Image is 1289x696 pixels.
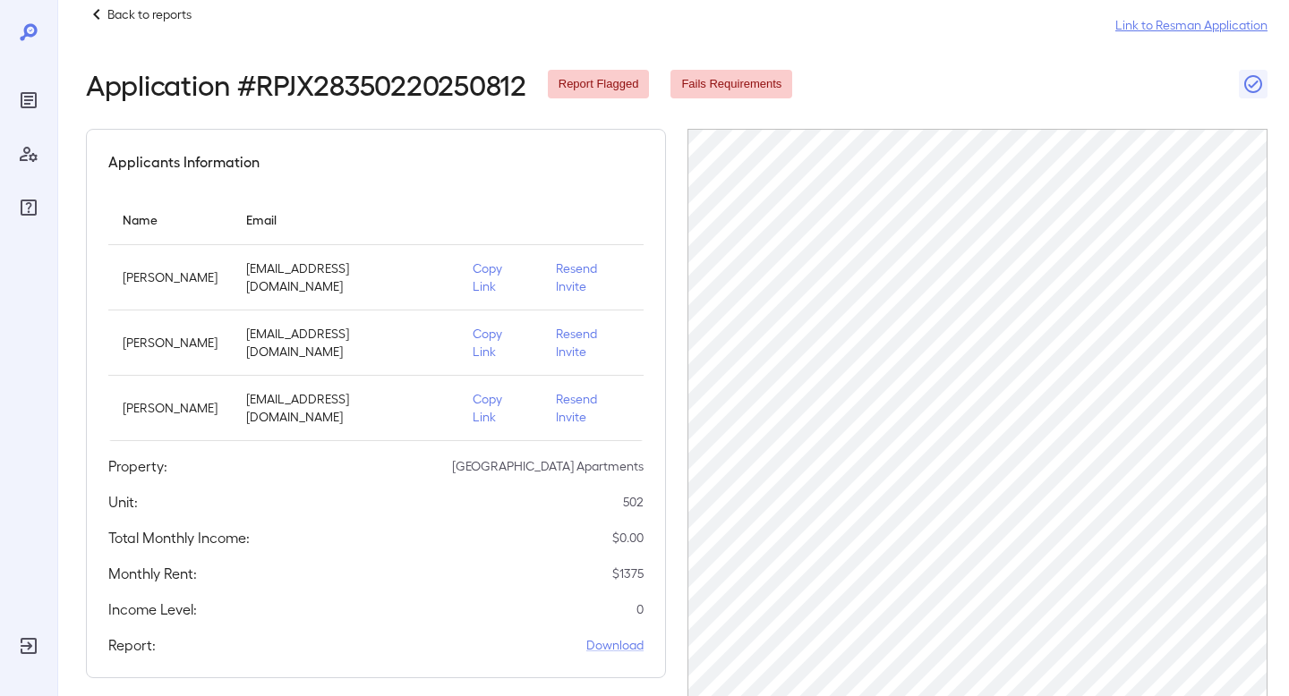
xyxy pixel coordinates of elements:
[623,493,644,511] p: 502
[246,390,444,426] p: [EMAIL_ADDRESS][DOMAIN_NAME]
[108,194,232,245] th: Name
[123,399,218,417] p: [PERSON_NAME]
[612,529,644,547] p: $ 0.00
[108,151,260,173] h5: Applicants Information
[108,455,167,477] h5: Property:
[123,334,218,352] p: [PERSON_NAME]
[108,598,197,620] h5: Income Level:
[108,194,644,441] table: simple table
[14,140,43,168] div: Manage Users
[14,193,43,222] div: FAQ
[636,600,644,618] p: 0
[612,564,644,582] p: $ 1375
[556,259,629,295] p: Resend Invite
[473,259,527,295] p: Copy Link
[123,268,218,286] p: [PERSON_NAME]
[108,634,156,656] h5: Report:
[452,457,644,475] p: [GEOGRAPHIC_DATA] Apartments
[586,636,644,654] a: Download
[108,491,138,513] h5: Unit:
[556,390,629,426] p: Resend Invite
[473,390,527,426] p: Copy Link
[246,259,444,295] p: [EMAIL_ADDRESS][DOMAIN_NAME]
[86,68,526,100] h2: Application # RPJX28350220250812
[14,86,43,115] div: Reports
[556,325,629,361] p: Resend Invite
[246,325,444,361] p: [EMAIL_ADDRESS][DOMAIN_NAME]
[107,5,192,23] p: Back to reports
[473,325,527,361] p: Copy Link
[108,563,197,584] h5: Monthly Rent:
[108,527,250,548] h5: Total Monthly Income:
[14,632,43,660] div: Log Out
[1115,16,1268,34] a: Link to Resman Application
[232,194,458,245] th: Email
[1239,70,1268,98] button: Close Report
[548,76,650,93] span: Report Flagged
[670,76,792,93] span: Fails Requirements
